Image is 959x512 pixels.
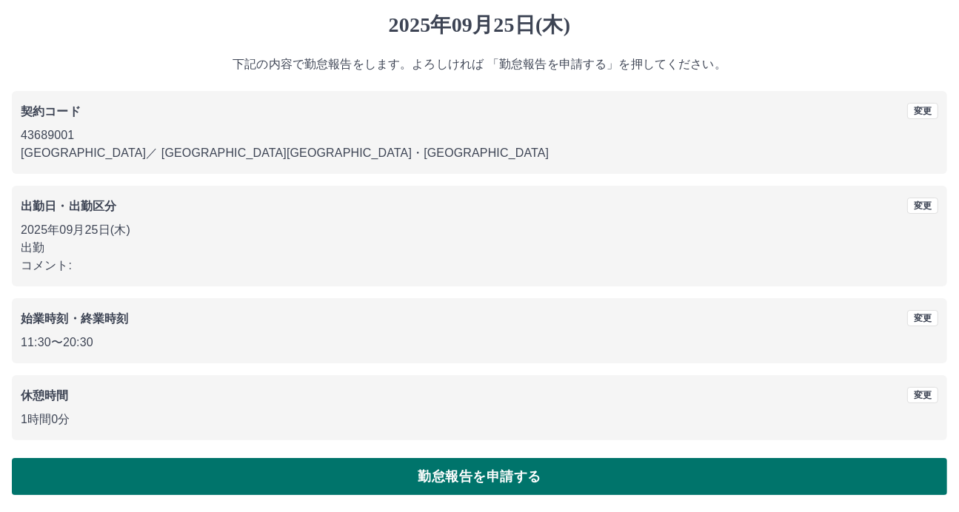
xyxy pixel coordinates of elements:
b: 出勤日・出勤区分 [21,200,116,212]
b: 始業時刻・終業時刻 [21,312,128,325]
button: 変更 [907,387,938,403]
p: 11:30 〜 20:30 [21,334,938,351]
p: コメント: [21,257,938,274]
button: 勤怠報告を申請する [12,458,947,495]
button: 変更 [907,310,938,326]
button: 変更 [907,103,938,119]
p: 2025年09月25日(木) [21,221,938,239]
p: 出勤 [21,239,938,257]
p: 43689001 [21,127,938,144]
button: 変更 [907,198,938,214]
p: 下記の内容で勤怠報告をします。よろしければ 「勤怠報告を申請する」を押してください。 [12,55,947,73]
p: [GEOGRAPHIC_DATA] ／ [GEOGRAPHIC_DATA][GEOGRAPHIC_DATA]・[GEOGRAPHIC_DATA] [21,144,938,162]
b: 休憩時間 [21,389,69,402]
p: 1時間0分 [21,411,938,428]
h1: 2025年09月25日(木) [12,13,947,38]
b: 契約コード [21,105,81,118]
